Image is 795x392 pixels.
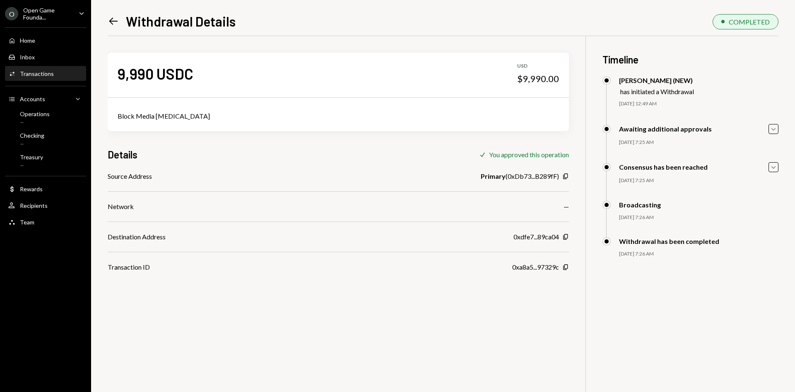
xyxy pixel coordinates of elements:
div: [PERSON_NAME] (NEW) [619,76,694,84]
div: 9,990 USDC [118,64,193,83]
div: — [20,119,50,126]
div: Checking [20,132,44,139]
div: O [5,7,18,20]
div: Source Address [108,171,152,181]
div: Destination Address [108,232,166,242]
div: Recipients [20,202,48,209]
h3: Details [108,148,137,161]
div: COMPLETED [729,18,770,26]
div: Transactions [20,70,54,77]
div: $9,990.00 [517,73,559,85]
a: Inbox [5,49,86,64]
div: has initiated a Withdrawal [620,88,694,95]
div: Team [20,219,34,226]
div: Awaiting additional approvals [619,125,712,133]
a: Operations— [5,108,86,128]
div: Accounts [20,95,45,102]
div: Operations [20,110,50,117]
div: — [20,162,43,169]
h3: Timeline [602,53,778,66]
div: — [20,141,44,148]
div: Open Game Founda... [23,7,72,21]
div: [DATE] 7:25 AM [619,177,778,184]
div: Network [108,202,134,212]
div: — [564,202,569,212]
div: Broadcasting [619,201,661,209]
div: Transaction ID [108,262,150,272]
div: You approved this operation [489,151,569,158]
a: Rewards [5,181,86,196]
b: Primary [481,171,506,181]
div: Inbox [20,54,35,61]
a: Treasury— [5,151,86,171]
div: Withdrawal has been completed [619,237,719,245]
a: Transactions [5,66,86,81]
a: Recipients [5,198,86,213]
div: ( 0xDb73...B289fF ) [481,171,559,181]
a: Team [5,214,86,229]
div: Treasury [20,153,43,161]
h1: Withdrawal Details [126,13,236,29]
div: 0xdfe7...89ca04 [513,232,559,242]
div: Consensus has been reached [619,163,708,171]
div: USD [517,63,559,70]
div: Block Media [MEDICAL_DATA] [118,111,559,121]
div: [DATE] 7:26 AM [619,214,778,221]
div: Rewards [20,185,43,192]
div: [DATE] 7:25 AM [619,139,778,146]
a: Home [5,33,86,48]
div: 0xa8a5...97329c [512,262,559,272]
div: [DATE] 12:49 AM [619,100,778,107]
a: Checking— [5,129,86,149]
div: Home [20,37,35,44]
div: [DATE] 7:26 AM [619,251,778,258]
a: Accounts [5,91,86,106]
